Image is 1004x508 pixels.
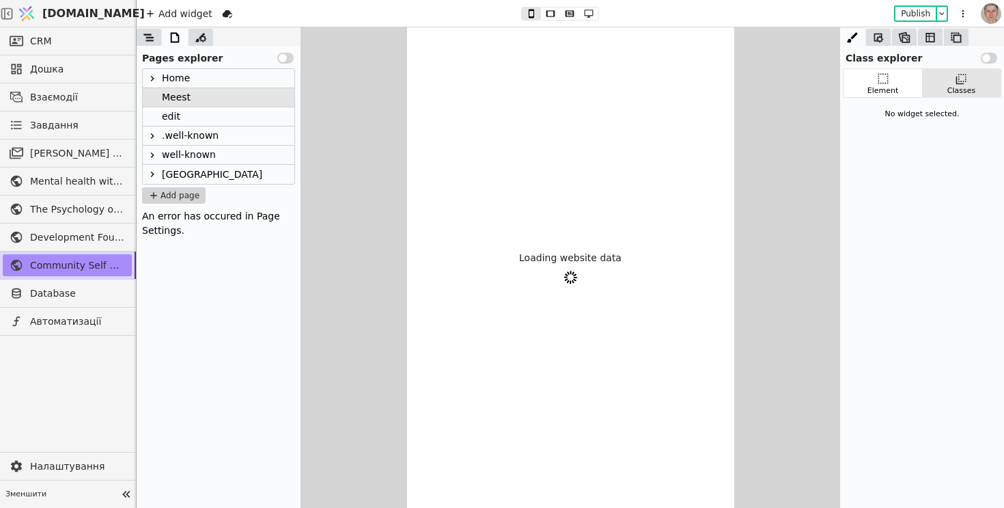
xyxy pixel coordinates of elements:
[30,34,52,49] span: CRM
[137,46,301,66] div: Pages explorer
[162,165,262,184] div: [GEOGRAPHIC_DATA]
[5,489,117,500] span: Зменшити
[981,3,1001,24] img: 1560949290925-CROPPED-IMG_0201-2-.jpg
[30,90,125,105] span: Взаємодії
[3,30,132,52] a: CRM
[162,126,219,145] div: .well-known
[30,202,125,217] span: The Psychology of War
[3,310,132,332] a: Автоматизації
[3,254,132,276] a: Community Self Help
[3,198,132,220] a: The Psychology of War
[30,315,125,329] span: Автоматизації
[30,146,125,161] span: [PERSON_NAME] розсилки
[30,258,125,273] span: Community Self Help
[143,88,294,107] div: Meest
[30,230,125,245] span: Development Foundation
[142,209,295,238] h1: An error has occured in Page Settings.
[162,107,180,126] div: edit
[162,88,191,107] div: Meest
[947,85,975,97] div: Classes
[3,282,132,304] a: Database
[30,286,125,301] span: Database
[3,58,132,80] a: Дошка
[143,146,294,165] div: well-known
[519,251,622,265] p: Loading website data
[3,86,132,108] a: Взаємодії
[162,146,216,164] div: well-known
[3,114,132,136] a: Завдання
[142,187,206,204] button: Add page
[162,69,190,88] div: Home
[30,459,125,474] span: Налаштування
[30,118,79,133] span: Завдання
[895,7,936,21] button: Publish
[143,107,294,126] div: edit
[840,46,1004,66] div: Class explorer
[42,5,145,22] span: [DOMAIN_NAME]
[14,1,137,27] a: [DOMAIN_NAME]
[143,69,294,88] div: Home
[3,170,132,192] a: Mental health without prejudice project
[16,1,37,27] img: Logo
[3,142,132,164] a: [PERSON_NAME] розсилки
[143,126,294,146] div: .well-known
[843,103,1001,126] div: No widget selected.
[30,62,125,77] span: Дошка
[30,174,125,189] span: Mental health without prejudice project
[3,455,132,477] a: Налаштування
[867,85,899,97] div: Element
[143,165,294,184] div: [GEOGRAPHIC_DATA]
[142,5,217,22] div: Add widget
[3,226,132,248] a: Development Foundation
